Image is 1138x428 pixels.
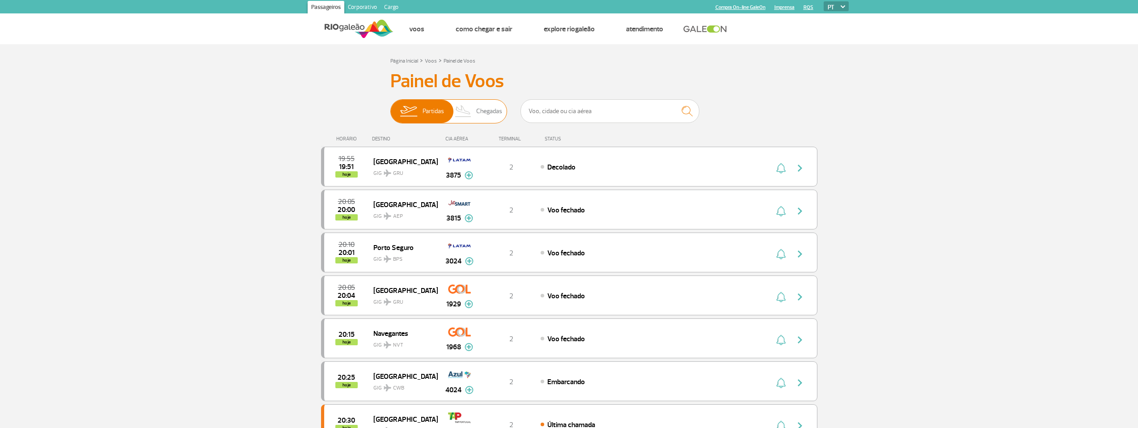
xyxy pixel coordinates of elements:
[373,379,431,392] span: GIG
[338,284,355,291] span: 2025-08-25 20:05:00
[338,292,355,299] span: 2025-08-25 20:04:23
[547,249,585,258] span: Voo fechado
[540,136,613,142] div: STATUS
[338,207,355,213] span: 2025-08-25 20:00:08
[338,374,355,381] span: 2025-08-25 20:25:00
[393,212,403,220] span: AEP
[409,25,424,34] a: Voos
[804,4,813,10] a: RQS
[547,377,585,386] span: Embarcando
[393,341,403,349] span: NVT
[338,417,355,424] span: 2025-08-25 20:30:00
[465,343,473,351] img: mais-info-painel-voo.svg
[445,385,461,395] span: 4024
[324,136,372,142] div: HORÁRIO
[795,249,805,259] img: seta-direita-painel-voo.svg
[373,370,431,382] span: [GEOGRAPHIC_DATA]
[715,4,766,10] a: Compra On-line GaleOn
[373,242,431,253] span: Porto Seguro
[393,298,403,306] span: GRU
[390,70,748,93] h3: Painel de Voos
[776,377,786,388] img: sino-painel-voo.svg
[390,58,418,64] a: Página Inicial
[509,292,513,301] span: 2
[335,339,358,345] span: hoje
[544,25,595,34] a: Explore RIOgaleão
[626,25,663,34] a: Atendimento
[776,249,786,259] img: sino-painel-voo.svg
[795,292,805,302] img: seta-direita-painel-voo.svg
[465,171,473,179] img: mais-info-painel-voo.svg
[423,100,444,123] span: Partidas
[444,58,475,64] a: Painel de Voos
[509,206,513,215] span: 2
[482,136,540,142] div: TERMINAL
[373,208,431,220] span: GIG
[445,256,461,267] span: 3024
[439,55,442,65] a: >
[509,335,513,343] span: 2
[393,255,402,263] span: BPS
[795,206,805,216] img: seta-direita-painel-voo.svg
[776,335,786,345] img: sino-painel-voo.svg
[509,377,513,386] span: 2
[373,293,431,306] span: GIG
[776,206,786,216] img: sino-painel-voo.svg
[795,163,805,174] img: seta-direita-painel-voo.svg
[338,250,355,256] span: 2025-08-25 20:01:04
[335,171,358,178] span: hoje
[338,331,355,338] span: 2025-08-25 20:15:00
[384,298,391,305] img: destiny_airplane.svg
[465,214,473,222] img: mais-info-painel-voo.svg
[425,58,437,64] a: Voos
[465,300,473,308] img: mais-info-painel-voo.svg
[446,299,461,309] span: 1929
[547,163,575,172] span: Decolado
[465,386,474,394] img: mais-info-painel-voo.svg
[776,163,786,174] img: sino-painel-voo.svg
[338,242,355,248] span: 2025-08-25 20:10:00
[795,377,805,388] img: seta-direita-painel-voo.svg
[420,55,423,65] a: >
[338,199,355,205] span: 2025-08-25 20:05:00
[373,336,431,349] span: GIG
[373,327,431,339] span: Navegantes
[335,214,358,220] span: hoje
[393,170,403,178] span: GRU
[335,382,358,388] span: hoje
[776,292,786,302] img: sino-painel-voo.svg
[338,156,355,162] span: 2025-08-25 19:55:00
[394,100,423,123] img: slider-embarque
[373,250,431,263] span: GIG
[465,257,474,265] img: mais-info-painel-voo.svg
[446,170,461,181] span: 3875
[774,4,795,10] a: Imprensa
[384,255,391,263] img: destiny_airplane.svg
[384,341,391,348] img: destiny_airplane.svg
[450,100,477,123] img: slider-desembarque
[372,136,437,142] div: DESTINO
[547,292,585,301] span: Voo fechado
[335,300,358,306] span: hoje
[339,164,354,170] span: 2025-08-25 19:51:59
[373,413,431,425] span: [GEOGRAPHIC_DATA]
[381,1,402,15] a: Cargo
[446,213,461,224] span: 3815
[373,199,431,210] span: [GEOGRAPHIC_DATA]
[476,100,502,123] span: Chegadas
[446,342,461,352] span: 1968
[456,25,512,34] a: Como chegar e sair
[547,206,585,215] span: Voo fechado
[384,170,391,177] img: destiny_airplane.svg
[437,136,482,142] div: CIA AÉREA
[795,335,805,345] img: seta-direita-painel-voo.svg
[509,163,513,172] span: 2
[335,257,358,263] span: hoje
[384,384,391,391] img: destiny_airplane.svg
[344,1,381,15] a: Corporativo
[547,335,585,343] span: Voo fechado
[373,156,431,167] span: [GEOGRAPHIC_DATA]
[308,1,344,15] a: Passageiros
[509,249,513,258] span: 2
[373,284,431,296] span: [GEOGRAPHIC_DATA]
